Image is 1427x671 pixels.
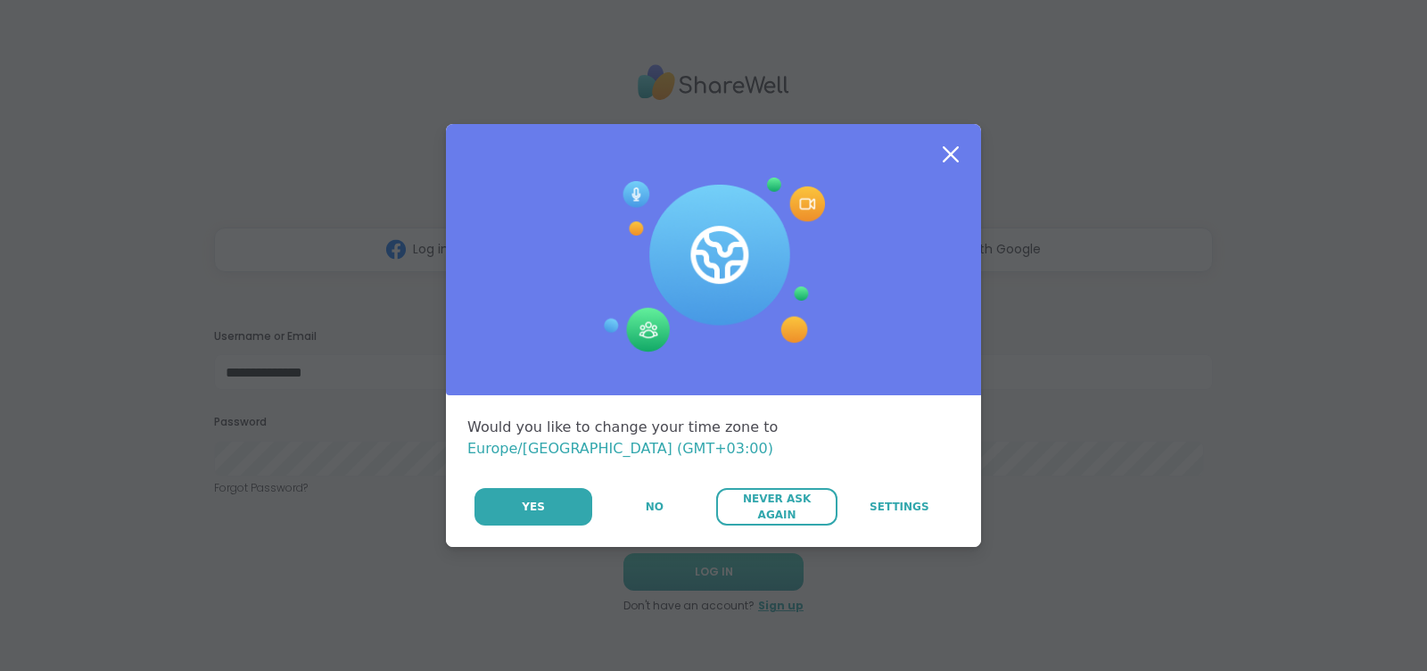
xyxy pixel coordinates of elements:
[594,488,714,526] button: No
[839,488,960,526] a: Settings
[467,417,960,460] div: Would you like to change your time zone to
[522,499,545,515] span: Yes
[602,178,825,352] img: Session Experience
[870,499,929,515] span: Settings
[716,488,837,526] button: Never Ask Again
[646,499,664,515] span: No
[725,491,828,523] span: Never Ask Again
[467,440,773,457] span: Europe/[GEOGRAPHIC_DATA] (GMT+03:00)
[474,488,592,526] button: Yes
